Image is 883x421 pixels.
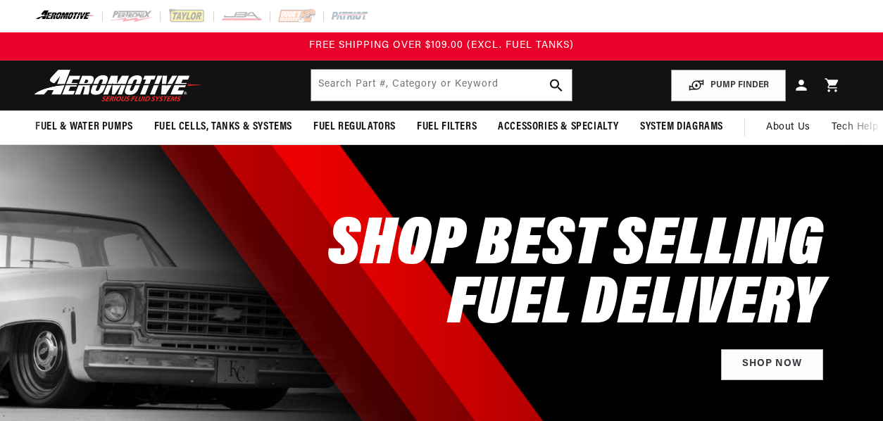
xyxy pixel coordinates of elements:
[303,111,406,144] summary: Fuel Regulators
[630,111,734,144] summary: System Diagrams
[144,111,303,144] summary: Fuel Cells, Tanks & Systems
[417,120,477,134] span: Fuel Filters
[756,111,821,144] a: About Us
[35,120,133,134] span: Fuel & Water Pumps
[30,69,206,102] img: Aeromotive
[309,40,574,51] span: FREE SHIPPING OVER $109.00 (EXCL. FUEL TANKS)
[406,111,487,144] summary: Fuel Filters
[328,217,823,335] h2: SHOP BEST SELLING FUEL DELIVERY
[311,70,571,101] input: Search by Part Number, Category or Keyword
[541,70,572,101] button: search button
[25,111,144,144] summary: Fuel & Water Pumps
[154,120,292,134] span: Fuel Cells, Tanks & Systems
[313,120,396,134] span: Fuel Regulators
[671,70,786,101] button: PUMP FINDER
[832,120,878,135] span: Tech Help
[640,120,723,134] span: System Diagrams
[487,111,630,144] summary: Accessories & Specialty
[498,120,619,134] span: Accessories & Specialty
[721,349,823,381] a: Shop Now
[766,122,810,132] span: About Us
